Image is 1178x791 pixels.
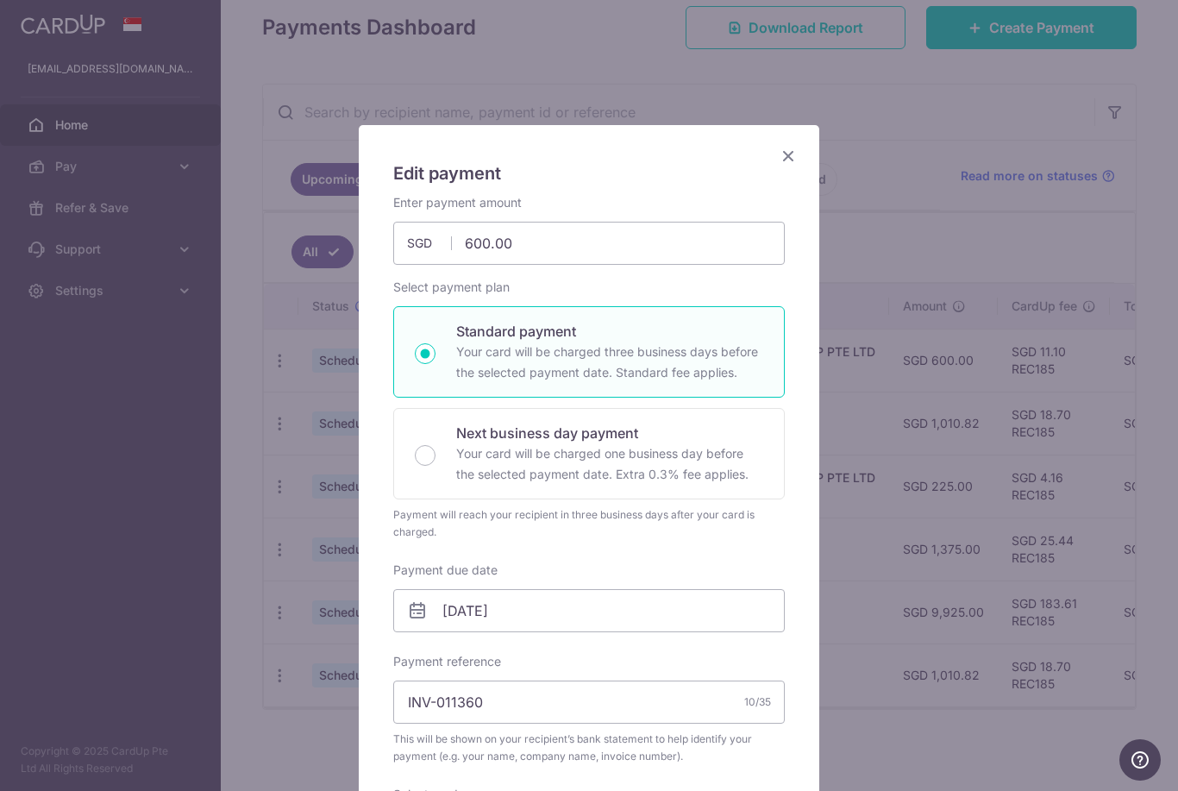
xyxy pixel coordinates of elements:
[456,443,763,485] p: Your card will be charged one business day before the selected payment date. Extra 0.3% fee applies.
[393,222,785,265] input: 0.00
[456,423,763,443] p: Next business day payment
[393,589,785,632] input: DD / MM / YYYY
[393,194,522,211] label: Enter payment amount
[407,235,452,252] span: SGD
[456,321,763,342] p: Standard payment
[393,160,785,187] h5: Edit payment
[744,694,771,711] div: 10/35
[1119,739,1161,782] iframe: Opens a widget where you can find more information
[393,279,510,296] label: Select payment plan
[778,146,799,166] button: Close
[456,342,763,383] p: Your card will be charged three business days before the selected payment date. Standard fee appl...
[393,562,498,579] label: Payment due date
[393,653,501,670] label: Payment reference
[393,506,785,541] div: Payment will reach your recipient in three business days after your card is charged.
[393,731,785,765] span: This will be shown on your recipient’s bank statement to help identify your payment (e.g. your na...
